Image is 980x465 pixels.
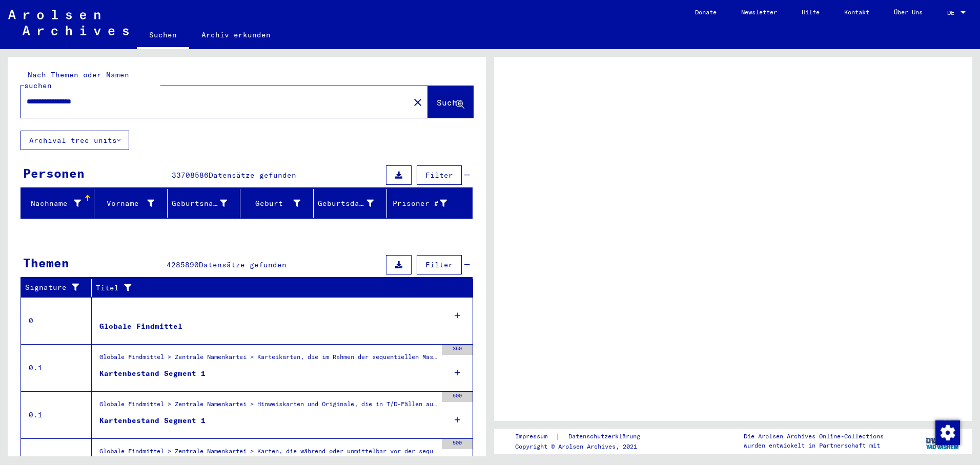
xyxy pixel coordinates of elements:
div: Globale Findmittel > Zentrale Namenkartei > Hinweiskarten und Originale, die in T/D-Fällen aufgef... [99,399,437,414]
img: yv_logo.png [924,428,962,454]
div: Geburtsdatum [318,198,374,209]
mat-label: Nach Themen oder Namen suchen [24,70,129,90]
span: Datensätze gefunden [199,260,287,269]
div: Zustimmung ändern [935,420,959,445]
div: 500 [442,392,473,402]
div: Prisoner # [391,198,447,209]
div: Themen [23,253,69,272]
button: Clear [407,92,428,112]
div: Geburtsname [172,195,240,212]
div: Geburt‏ [244,195,313,212]
button: Filter [417,165,462,185]
span: Filter [425,260,453,269]
mat-header-cell: Geburtsname [168,189,241,218]
div: 500 [442,439,473,449]
p: Die Arolsen Archives Online-Collections [744,432,884,441]
div: Prisoner # [391,195,460,212]
button: Filter [417,255,462,274]
div: Signature [25,280,94,296]
mat-header-cell: Vorname [94,189,168,218]
td: 0 [21,297,92,344]
button: Archival tree units [21,131,129,150]
a: Archiv erkunden [189,23,283,47]
div: Globale Findmittel [99,321,182,332]
span: Suche [437,97,462,108]
div: Vorname [98,195,167,212]
div: 350 [442,345,473,355]
td: 0.1 [21,391,92,438]
p: Copyright © Arolsen Archives, 2021 [515,442,652,451]
mat-header-cell: Prisoner # [387,189,472,218]
a: Impressum [515,431,556,442]
div: | [515,431,652,442]
div: Signature [25,282,84,293]
mat-header-cell: Geburtsdatum [314,189,387,218]
div: Personen [23,164,85,182]
a: Datenschutzerklärung [560,431,652,442]
div: Titel [96,283,453,293]
button: Suche [428,86,473,118]
mat-header-cell: Nachname [21,189,94,218]
div: Geburt‏ [244,198,300,209]
div: Kartenbestand Segment 1 [99,415,206,426]
img: Arolsen_neg.svg [8,10,129,35]
div: Vorname [98,198,154,209]
span: DE [947,9,958,16]
td: 0.1 [21,344,92,391]
div: Geburtsdatum [318,195,386,212]
a: Suchen [137,23,189,49]
div: Titel [96,280,463,296]
p: wurden entwickelt in Partnerschaft mit [744,441,884,450]
div: Kartenbestand Segment 1 [99,368,206,379]
div: Geburtsname [172,198,228,209]
span: 4285890 [167,260,199,269]
span: Filter [425,171,453,180]
div: Nachname [25,198,81,209]
img: Zustimmung ändern [935,420,960,445]
mat-icon: close [412,96,424,109]
div: Nachname [25,195,94,212]
span: 33708586 [172,171,209,180]
mat-header-cell: Geburt‏ [240,189,314,218]
span: Datensätze gefunden [209,171,296,180]
div: Globale Findmittel > Zentrale Namenkartei > Karten, die während oder unmittelbar vor der sequenti... [99,447,437,461]
div: Globale Findmittel > Zentrale Namenkartei > Karteikarten, die im Rahmen der sequentiellen Massend... [99,352,437,367]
